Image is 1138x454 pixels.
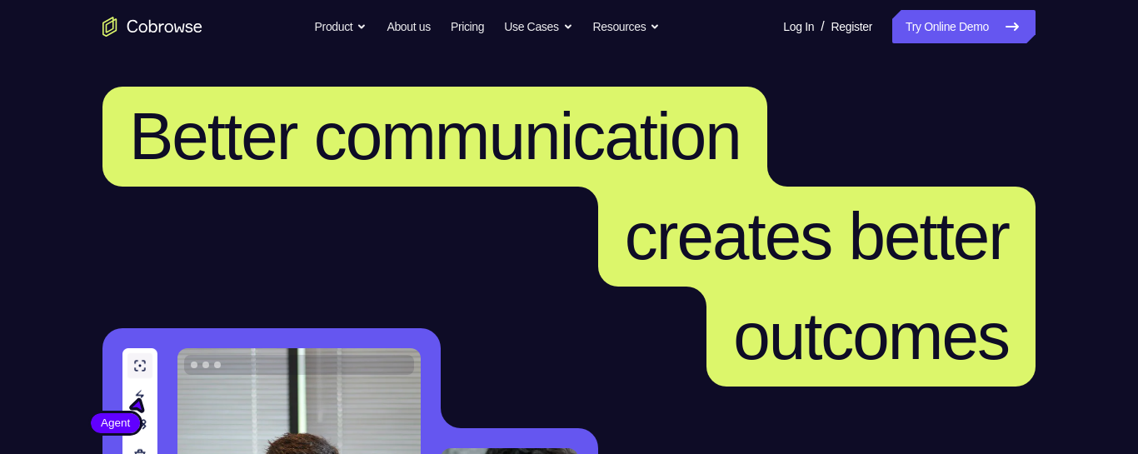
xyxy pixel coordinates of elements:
[315,10,367,43] button: Product
[387,10,430,43] a: About us
[733,299,1009,373] span: outcomes
[451,10,484,43] a: Pricing
[625,199,1009,273] span: creates better
[831,10,872,43] a: Register
[102,17,202,37] a: Go to the home page
[593,10,661,43] button: Resources
[91,415,140,432] span: Agent
[892,10,1036,43] a: Try Online Demo
[821,17,824,37] span: /
[783,10,814,43] a: Log In
[129,99,741,173] span: Better communication
[504,10,572,43] button: Use Cases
